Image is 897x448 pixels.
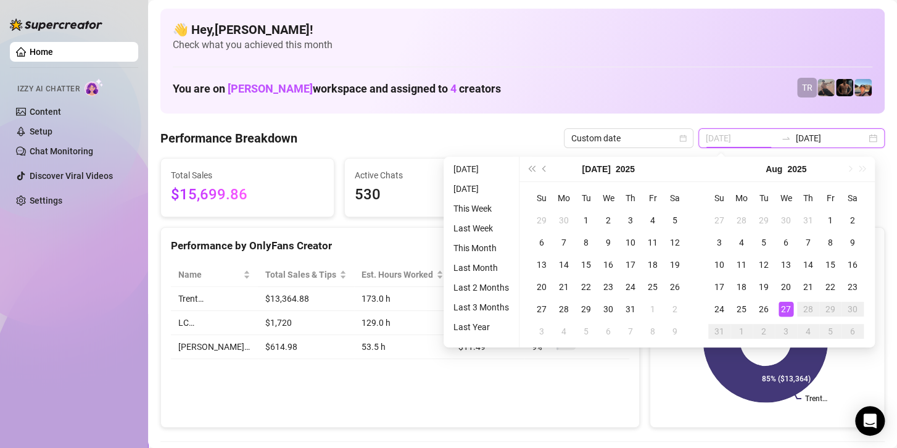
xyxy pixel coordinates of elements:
[775,187,797,209] th: We
[712,213,727,228] div: 27
[797,254,819,276] td: 2025-08-14
[160,130,297,147] h4: Performance Breakdown
[553,209,575,231] td: 2025-06-30
[823,324,838,339] div: 5
[753,298,775,320] td: 2025-08-26
[756,324,771,339] div: 2
[756,302,771,317] div: 26
[756,213,771,228] div: 29
[579,257,593,272] div: 15
[779,235,793,250] div: 6
[30,171,113,181] a: Discover Viral Videos
[538,157,552,181] button: Previous month (PageUp)
[664,231,686,254] td: 2025-07-12
[753,276,775,298] td: 2025-08-19
[801,280,816,294] div: 21
[30,146,93,156] a: Chat Monitoring
[801,302,816,317] div: 28
[642,231,664,254] td: 2025-07-11
[779,302,793,317] div: 27
[556,257,571,272] div: 14
[354,335,451,359] td: 53.5 h
[796,131,866,145] input: End date
[779,257,793,272] div: 13
[819,320,841,342] td: 2025-09-05
[708,276,730,298] td: 2025-08-17
[679,135,687,142] span: calendar
[664,209,686,231] td: 2025-07-05
[553,298,575,320] td: 2025-07-28
[845,324,860,339] div: 6
[775,254,797,276] td: 2025-08-13
[730,254,753,276] td: 2025-08-11
[668,324,682,339] div: 9
[664,254,686,276] td: 2025-07-19
[553,320,575,342] td: 2025-08-04
[706,131,776,145] input: Start date
[712,302,727,317] div: 24
[668,235,682,250] div: 12
[712,235,727,250] div: 3
[623,302,638,317] div: 31
[258,335,354,359] td: $614.98
[531,298,553,320] td: 2025-07-27
[734,324,749,339] div: 1
[756,280,771,294] div: 19
[30,47,53,57] a: Home
[531,231,553,254] td: 2025-07-06
[448,162,514,176] li: [DATE]
[171,263,258,287] th: Name
[664,298,686,320] td: 2025-08-02
[448,300,514,315] li: Last 3 Months
[85,78,104,96] img: AI Chatter
[668,302,682,317] div: 2
[823,257,838,272] div: 15
[730,276,753,298] td: 2025-08-18
[730,187,753,209] th: Mo
[619,298,642,320] td: 2025-07-31
[775,209,797,231] td: 2025-07-30
[756,257,771,272] div: 12
[775,276,797,298] td: 2025-08-20
[664,276,686,298] td: 2025-07-26
[597,254,619,276] td: 2025-07-16
[753,320,775,342] td: 2025-09-02
[601,213,616,228] div: 2
[781,133,791,143] span: to
[817,79,835,96] img: LC
[708,231,730,254] td: 2025-08-03
[623,324,638,339] div: 7
[616,157,635,181] button: Choose a year
[753,187,775,209] th: Tu
[642,209,664,231] td: 2025-07-04
[579,324,593,339] div: 5
[556,280,571,294] div: 21
[766,157,782,181] button: Choose a month
[575,276,597,298] td: 2025-07-22
[841,231,864,254] td: 2025-08-09
[645,324,660,339] div: 8
[30,107,61,117] a: Content
[845,302,860,317] div: 30
[597,320,619,342] td: 2025-08-06
[265,268,337,281] span: Total Sales & Tips
[708,187,730,209] th: Su
[228,82,313,95] span: [PERSON_NAME]
[645,257,660,272] div: 18
[579,235,593,250] div: 8
[575,298,597,320] td: 2025-07-29
[171,238,629,254] div: Performance by OnlyFans Creator
[553,187,575,209] th: Mo
[10,19,102,31] img: logo-BBDzfeDw.svg
[575,187,597,209] th: Tu
[712,257,727,272] div: 10
[779,324,793,339] div: 3
[642,320,664,342] td: 2025-08-08
[258,311,354,335] td: $1,720
[623,280,638,294] div: 24
[753,209,775,231] td: 2025-07-29
[171,168,324,182] span: Total Sales
[171,287,258,311] td: Trent…
[571,129,686,147] span: Custom date
[597,209,619,231] td: 2025-07-02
